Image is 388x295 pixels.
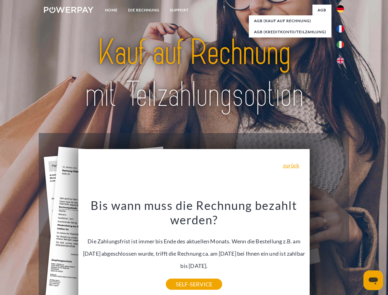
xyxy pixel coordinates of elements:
[249,15,331,26] a: AGB (Kauf auf Rechnung)
[166,279,222,290] a: SELF-SERVICE
[337,41,344,48] img: it
[59,29,329,118] img: title-powerpay_de.svg
[123,5,165,16] a: DIE RECHNUNG
[82,198,306,227] h3: Bis wann muss die Rechnung bezahlt werden?
[82,198,306,284] div: Die Zahlungsfrist ist immer bis Ende des aktuellen Monats. Wenn die Bestellung z.B. am [DATE] abg...
[165,5,194,16] a: SUPPORT
[44,7,93,13] img: logo-powerpay-white.svg
[100,5,123,16] a: Home
[249,26,331,37] a: AGB (Kreditkonto/Teilzahlung)
[337,25,344,33] img: fr
[312,5,331,16] a: agb
[337,5,344,13] img: de
[363,270,383,290] iframe: Schaltfläche zum Öffnen des Messaging-Fensters
[337,57,344,64] img: en
[283,163,299,168] a: zurück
